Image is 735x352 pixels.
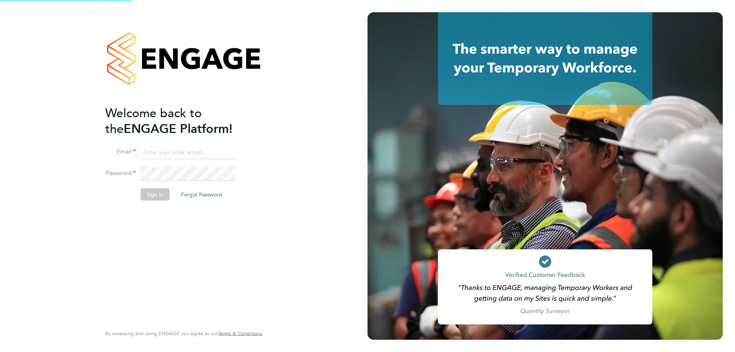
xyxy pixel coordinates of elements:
input: Enter your work email... [140,146,235,159]
span: Welcome back to the [105,105,202,136]
button: Forgot Password [175,188,228,201]
h2: ENGAGE Platform! [105,105,255,136]
label: Email [105,148,136,156]
button: Sign In [140,188,170,201]
span: By accessing and using ENGAGE you agree to our [105,330,262,337]
a: Terms & Conditions [218,331,262,337]
label: Password [105,169,136,177]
